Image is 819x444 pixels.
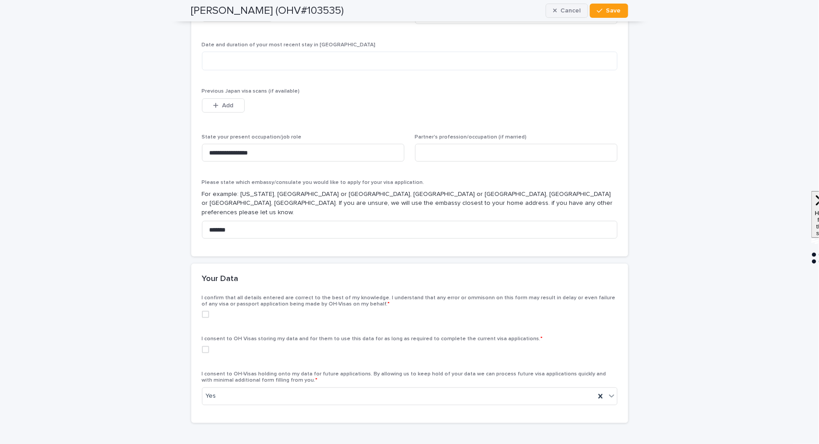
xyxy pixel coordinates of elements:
button: Add [202,98,245,113]
p: For example: [US_STATE], [GEOGRAPHIC_DATA] or [GEOGRAPHIC_DATA], [GEOGRAPHIC_DATA] or [GEOGRAPHIC... [202,190,617,217]
span: State your present occupation/job role [202,134,302,140]
span: I confirm that all details entered are correct to the best of my knowledge. I understand that any... [202,295,616,307]
span: I consent to OH-Visas holding onto my data for future applications. By allowing us to keep hold o... [202,371,606,383]
h2: Your Data [202,274,239,284]
button: Cancel [546,4,589,18]
span: Partner's profession/occupation (if married) [415,134,527,140]
span: Yes [206,391,216,401]
span: I consent to OH Visas storing my data and for them to use this data for as long as required to co... [202,336,543,342]
h2: [PERSON_NAME] (OHV#103535) [191,4,344,17]
span: Save [606,8,621,14]
span: Add [222,102,233,109]
span: Cancel [560,8,580,14]
span: Previous Japan visa scans (if available) [202,89,300,94]
span: Please state which embassy/consulate you would like to apply for your visa application. [202,180,424,185]
span: Date and duration of your most recent stay in [GEOGRAPHIC_DATA] [202,42,376,48]
button: Save [590,4,628,18]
